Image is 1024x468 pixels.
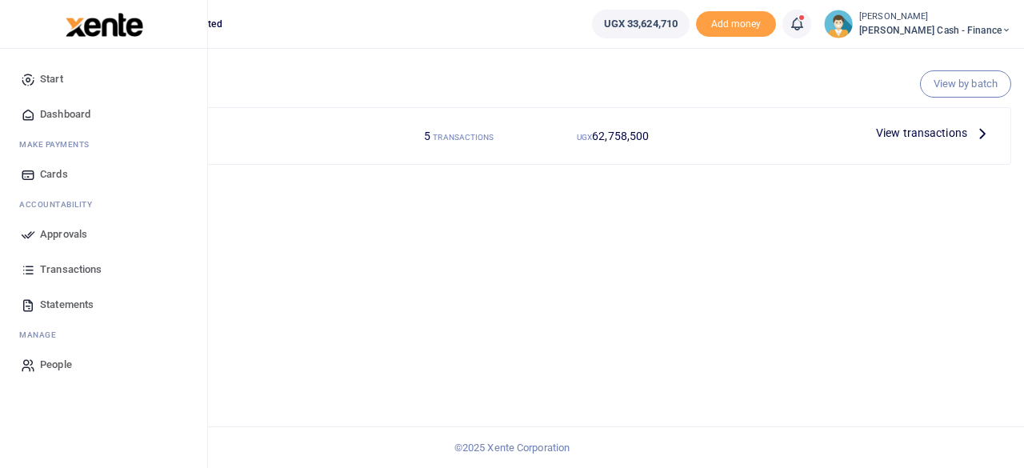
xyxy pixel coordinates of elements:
span: Start [40,71,63,87]
small: [PERSON_NAME] [859,10,1011,24]
span: View transactions [876,124,967,142]
a: Approvals [13,217,194,252]
h4: Pending your approval [61,69,1011,86]
li: Ac [13,192,194,217]
small: UGX [577,133,592,142]
span: Cards [40,166,68,182]
span: countability [31,198,92,210]
span: [PERSON_NAME] Cash - Finance [859,23,1011,38]
span: People [40,357,72,373]
h4: Account Transfer [81,127,376,145]
a: View by batch [920,70,1011,98]
img: logo-large [66,13,143,37]
small: TRANSACTIONS [433,133,494,142]
a: profile-user [PERSON_NAME] [PERSON_NAME] Cash - Finance [824,10,1011,38]
span: Transactions [40,262,102,278]
a: People [13,347,194,382]
span: Statements [40,297,94,313]
span: ake Payments [27,138,90,150]
a: Start [13,62,194,97]
a: logo-small logo-large logo-large [64,18,143,30]
li: Toup your wallet [696,11,776,38]
a: Cards [13,157,194,192]
a: Statements [13,287,194,322]
a: UGX 33,624,710 [592,10,690,38]
span: Add money [696,11,776,38]
span: 5 [424,130,430,142]
li: M [13,322,194,347]
span: Approvals [40,226,87,242]
a: Transactions [13,252,194,287]
img: profile-user [824,10,853,38]
span: Dashboard [40,106,90,122]
span: 62,758,500 [592,130,649,142]
li: M [13,132,194,157]
a: Dashboard [13,97,194,132]
li: Wallet ballance [586,10,696,38]
span: UGX 33,624,710 [604,16,678,32]
span: anage [27,329,57,341]
a: Add money [696,17,776,29]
